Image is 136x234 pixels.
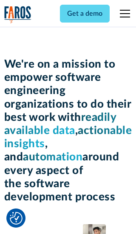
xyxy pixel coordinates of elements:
[60,5,110,23] a: Get a demo
[10,212,23,225] button: Cookie Settings
[23,151,82,163] span: automation
[10,212,23,225] img: Revisit consent button
[4,6,31,23] a: home
[4,6,31,23] img: Logo of the analytics and reporting company Faros.
[4,58,132,204] h1: We're on a mission to empower software engineering organizations to do their best work with , , a...
[115,3,132,24] div: menu
[4,112,117,136] span: readily available data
